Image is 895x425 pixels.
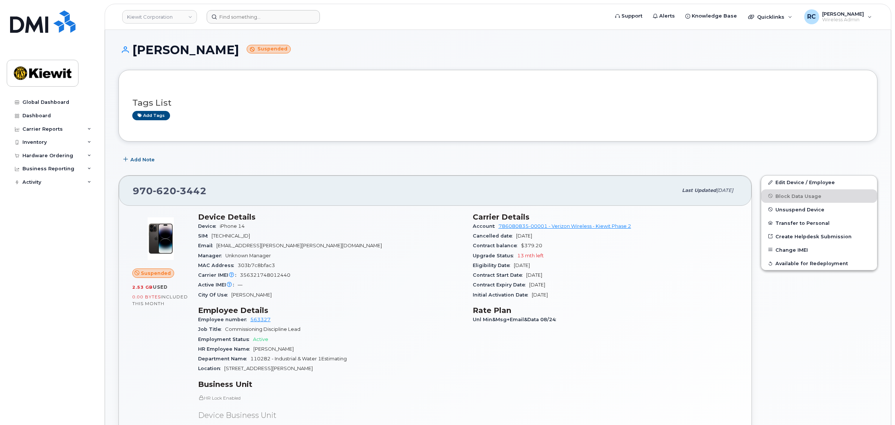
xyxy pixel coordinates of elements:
[216,243,382,248] span: [EMAIL_ADDRESS][PERSON_NAME][PERSON_NAME][DOMAIN_NAME]
[198,292,231,298] span: City Of Use
[118,153,161,166] button: Add Note
[473,223,499,229] span: Account
[761,230,877,243] a: Create Helpdesk Submission
[253,336,268,342] span: Active
[176,185,207,196] span: 3442
[132,98,864,108] h3: Tags List
[198,380,464,389] h3: Business Unit
[473,272,526,278] span: Contract Start Date
[247,45,291,53] small: Suspended
[132,294,188,306] span: included this month
[231,292,272,298] span: [PERSON_NAME]
[473,282,529,288] span: Contract Expiry Date
[473,317,560,322] span: Unl Min&Msg+Email&Data 08/24
[473,243,521,248] span: Contract balance
[141,270,171,277] span: Suspended
[716,187,733,193] span: [DATE]
[198,356,250,362] span: Department Name
[250,317,271,322] a: 563327
[517,253,544,258] span: 13 mth left
[118,43,877,56] h1: [PERSON_NAME]
[761,216,877,230] button: Transfer to Personal
[473,212,738,221] h3: Carrier Details
[198,326,225,332] span: Job Title
[253,346,294,352] span: [PERSON_NAME]
[761,176,877,189] a: Edit Device / Employee
[473,306,738,315] h3: Rate Plan
[198,233,212,239] span: SIM
[521,243,542,248] span: $379.20
[198,410,464,421] p: Device Business Unit
[761,189,877,203] button: Block Data Usage
[198,253,225,258] span: Manager
[682,187,716,193] span: Last updated
[198,317,250,322] span: Employee number
[224,366,313,371] span: [STREET_ADDRESS][PERSON_NAME]
[526,272,542,278] span: [DATE]
[240,272,290,278] span: 356321748012440
[198,243,216,248] span: Email
[473,263,514,268] span: Eligibility Date
[473,292,532,298] span: Initial Activation Date
[225,253,271,258] span: Unknown Manager
[212,233,250,239] span: [TECHNICAL_ID]
[153,185,176,196] span: 620
[532,292,548,298] span: [DATE]
[761,243,877,257] button: Change IMEI
[250,356,347,362] span: 110282 - Industrial & Water 1Estimating
[153,284,168,290] span: used
[238,263,275,268] span: 303b7c8bfac3
[130,156,155,163] span: Add Note
[198,223,220,229] span: Device
[198,272,240,278] span: Carrier IMEI
[516,233,532,239] span: [DATE]
[225,326,300,332] span: Commissioning Discipline Lead
[514,263,530,268] span: [DATE]
[775,207,824,212] span: Unsuspend Device
[138,216,183,261] img: image20231002-3703462-njx0qo.jpeg
[775,261,848,266] span: Available for Redeployment
[132,285,153,290] span: 2.53 GB
[220,223,245,229] span: iPhone 14
[761,257,877,270] button: Available for Redeployment
[473,253,517,258] span: Upgrade Status
[132,111,170,120] a: Add tags
[198,336,253,342] span: Employment Status
[473,233,516,239] span: Cancelled date
[198,282,238,288] span: Active IMEI
[198,395,464,401] p: HR Lock Enabled
[198,346,253,352] span: HR Employee Name
[198,306,464,315] h3: Employee Details
[132,294,161,300] span: 0.00 Bytes
[529,282,545,288] span: [DATE]
[238,282,243,288] span: —
[499,223,631,229] a: 786080835-00001 - Verizon Wireless - Kiewit Phase 2
[761,203,877,216] button: Unsuspend Device
[198,263,238,268] span: MAC Address
[198,366,224,371] span: Location
[198,212,464,221] h3: Device Details
[862,393,889,419] iframe: Messenger Launcher
[133,185,207,196] span: 970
